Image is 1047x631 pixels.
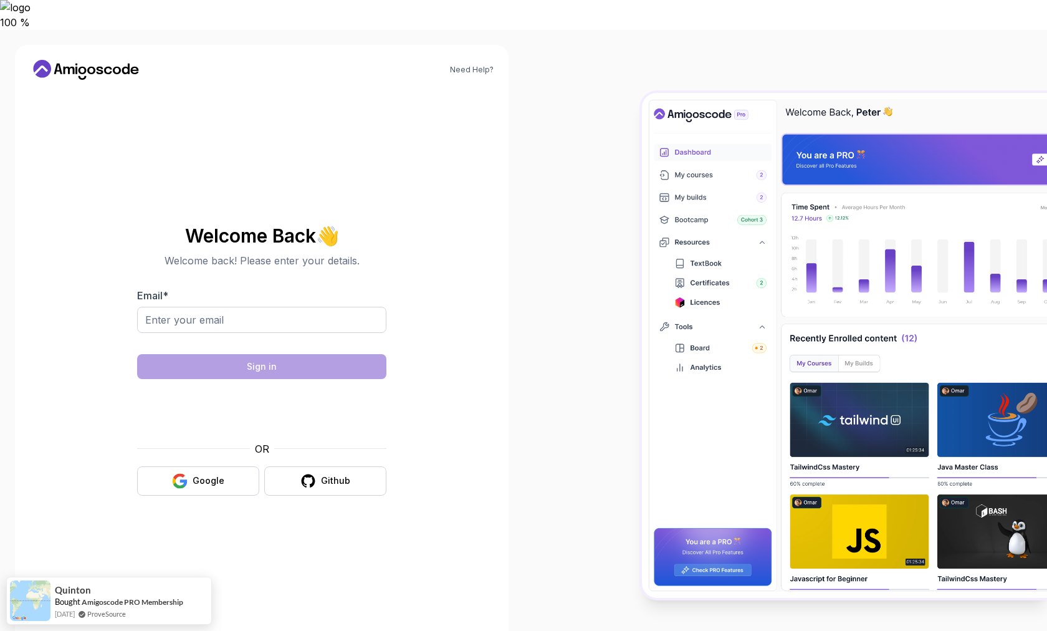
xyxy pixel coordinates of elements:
[168,387,356,434] iframe: Widget containing checkbox for hCaptcha security challenge
[450,65,494,75] a: Need Help?
[137,466,259,496] button: Google
[55,597,80,607] span: Bought
[137,226,386,246] h2: Welcome Back
[247,360,277,373] div: Sign in
[137,289,168,302] label: Email *
[264,466,386,496] button: Github
[642,93,1047,598] img: Amigoscode Dashboard
[137,354,386,379] button: Sign in
[55,585,91,595] span: Quinton
[87,609,126,619] a: ProveSource
[137,253,386,268] p: Welcome back! Please enter your details.
[255,441,269,456] p: OR
[55,609,75,619] span: [DATE]
[321,474,350,487] div: Github
[82,597,183,607] a: Amigoscode PRO Membership
[30,60,142,80] a: Home link
[137,307,386,333] input: Enter your email
[10,580,50,621] img: provesource social proof notification image
[193,474,224,487] div: Google
[314,223,340,248] span: 👋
